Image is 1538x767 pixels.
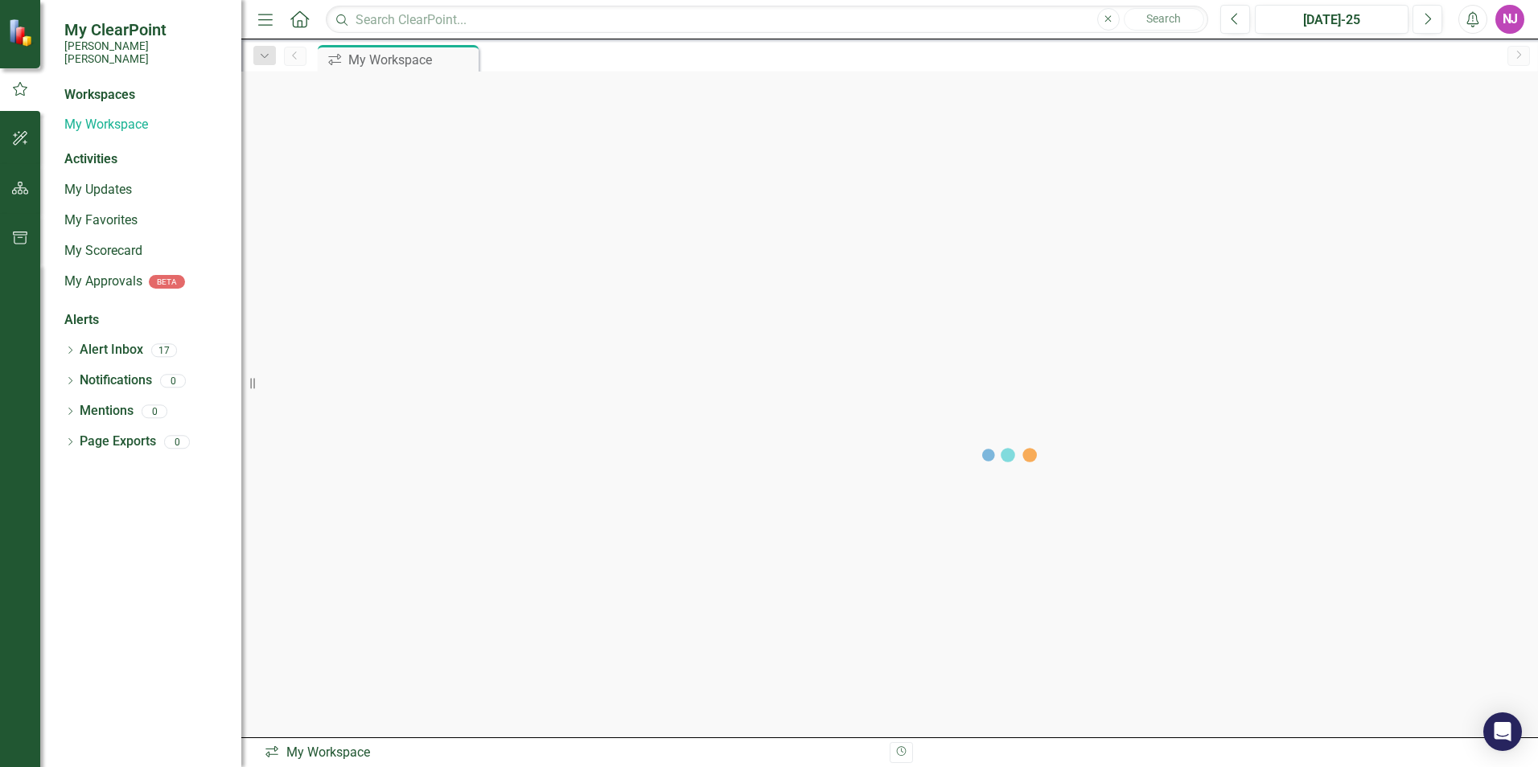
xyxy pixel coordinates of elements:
button: [DATE]-25 [1255,5,1408,34]
a: My Workspace [64,116,225,134]
a: Page Exports [80,433,156,451]
div: BETA [149,275,185,289]
div: Alerts [64,311,225,330]
a: Notifications [80,371,152,390]
div: 0 [164,435,190,449]
div: 0 [160,374,186,388]
span: My ClearPoint [64,20,225,39]
span: Search [1146,12,1181,25]
div: My Workspace [348,50,475,70]
a: My Approvals [64,273,142,291]
a: Alert Inbox [80,341,143,359]
button: NJ [1495,5,1524,34]
button: Search [1124,8,1204,31]
div: Open Intercom Messenger [1483,712,1522,751]
input: Search ClearPoint... [326,6,1208,34]
div: Workspaces [64,86,135,105]
div: My Workspace [264,744,878,762]
img: ClearPoint Strategy [8,18,36,47]
a: My Favorites [64,211,225,230]
div: 17 [151,343,177,357]
small: [PERSON_NAME] [PERSON_NAME] [64,39,225,66]
a: My Scorecard [64,242,225,260]
div: 0 [142,404,167,418]
a: Mentions [80,402,134,420]
a: My Updates [64,181,225,199]
div: Activities [64,150,225,169]
div: [DATE]-25 [1260,10,1403,30]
